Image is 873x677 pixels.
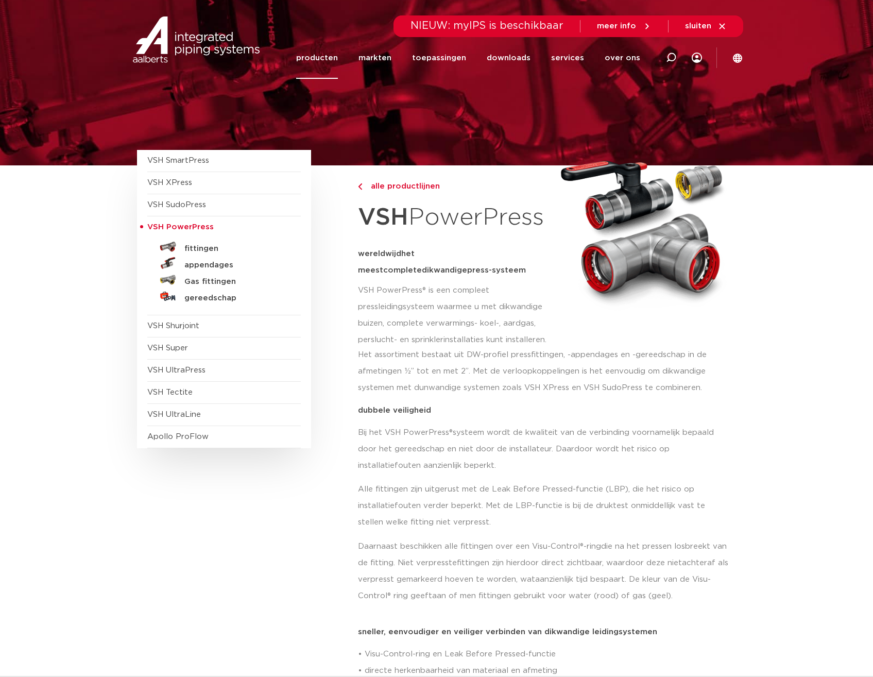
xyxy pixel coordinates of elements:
[358,183,362,190] img: chevron-right.svg
[410,21,563,31] span: NIEUW: myIPS is beschikbaar
[147,344,188,352] a: VSH Super
[605,37,640,79] a: over ons
[147,288,301,304] a: gereedschap
[358,543,601,550] span: Daarnaast beschikken alle fittingen over een Visu-Control®-ring
[147,223,214,231] span: VSH PowerPress
[383,266,422,274] span: complete
[692,37,702,79] div: my IPS
[147,388,193,396] a: VSH Tectite
[467,266,526,274] span: press-systeem
[358,250,401,258] span: wereldwijd
[365,182,440,190] span: alle productlijnen
[147,157,209,164] a: VSH SmartPress
[147,322,199,330] a: VSH Shurjoint
[147,179,192,187] a: VSH XPress
[487,37,530,79] a: downloads
[147,433,209,441] a: Apollo ProFlow
[358,250,415,274] span: het meest
[147,255,301,272] a: appendages
[685,22,727,31] a: sluiten
[358,429,449,436] span: Bij het VSH PowerPress
[147,366,206,374] a: VSH UltraPress
[358,543,727,567] span: die na het pressen losbreekt van de fitting. Niet verpresste
[358,347,730,396] p: Het assortiment bestaat uit DW-profiel pressfittingen, -appendages en -gereedschap in de afmeting...
[551,37,584,79] a: services
[597,22,636,30] span: meer info
[358,429,714,469] span: systeem wordt de kwaliteit van de verbinding voornamelijk bepaald door het gereedschap en niet do...
[358,180,551,193] a: alle productlijnen
[358,628,730,636] p: sneller, eenvoudiger en veiliger verbinden van dikwandige leidingsystemen
[412,37,466,79] a: toepassingen
[147,239,301,255] a: fittingen
[449,429,453,436] span: ®
[147,411,201,418] a: VSH UltraLine
[358,37,391,79] a: markten
[358,407,730,414] p: dubbele veiligheid
[358,559,728,583] span: achteraf als verpresst gemarkeerd hoeven te worden, wat
[358,481,730,531] p: Alle fittingen zijn uitgerust met de Leak Before Pressed-functie (LBP), die het risico op install...
[184,244,286,253] h5: fittingen
[296,37,640,79] nav: Menu
[597,22,652,31] a: meer info
[358,282,551,348] p: VSH PowerPress® is een compleet pressleidingsysteem waarmee u met dikwandige buizen, complete ver...
[184,261,286,270] h5: appendages
[358,206,408,229] strong: VSH
[147,272,301,288] a: Gas fittingen
[184,277,286,286] h5: Gas fittingen
[457,559,682,567] span: fittingen zijn hierdoor direct zichtbaar, waardoor deze niet
[685,22,711,30] span: sluiten
[358,576,711,600] span: aanzienlijk tijd bespaart. De kleur van de Visu-Control® ring geeft
[184,294,286,303] h5: gereedschap
[432,592,673,600] span: aan of men fittingen gebruikt voor water (rood) of gas (geel).
[358,198,551,238] h1: PowerPress
[422,266,467,274] span: dikwandige
[296,37,338,79] a: producten
[147,201,206,209] a: VSH SudoPress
